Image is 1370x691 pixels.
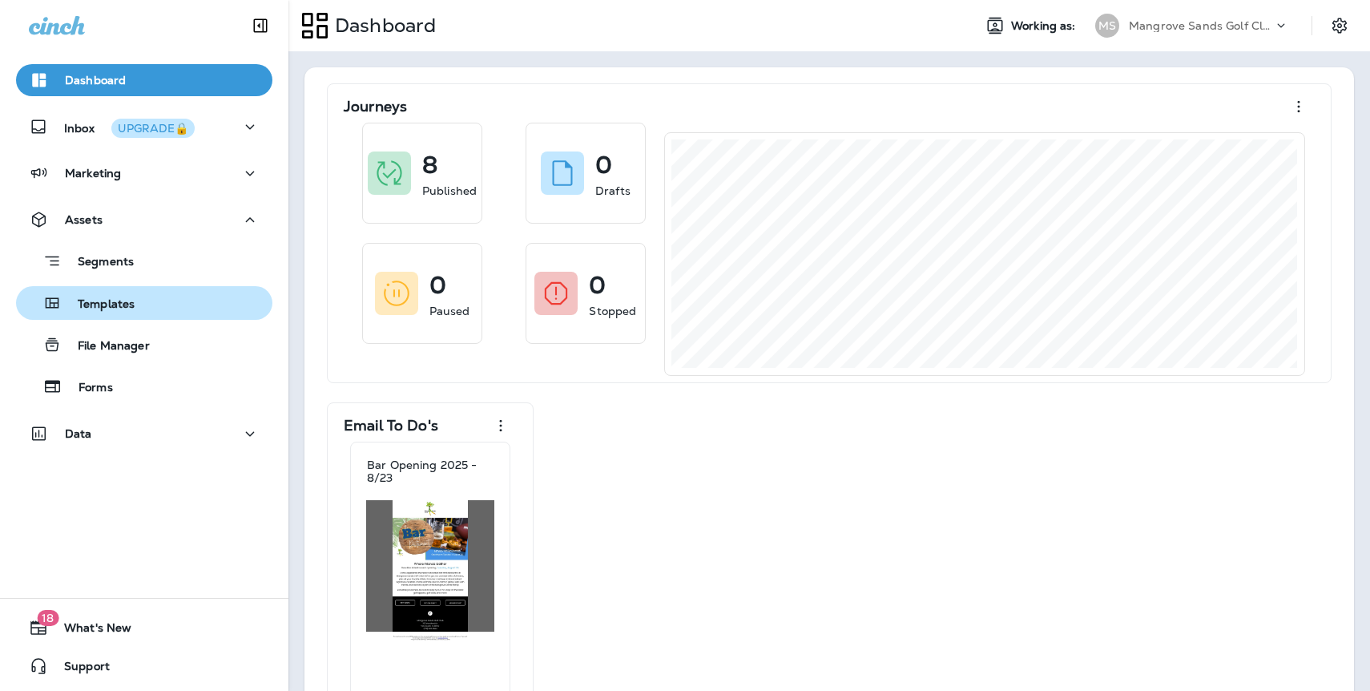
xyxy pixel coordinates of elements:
[118,123,188,134] div: UPGRADE🔒
[1011,19,1079,33] span: Working as:
[48,660,110,679] span: Support
[65,167,121,180] p: Marketing
[1325,11,1354,40] button: Settings
[422,183,477,199] p: Published
[16,612,272,644] button: 18What's New
[429,277,446,293] p: 0
[429,303,470,319] p: Paused
[16,286,272,320] button: Templates
[1095,14,1119,38] div: MS
[65,74,126,87] p: Dashboard
[65,213,103,226] p: Assets
[589,303,636,319] p: Stopped
[595,183,631,199] p: Drafts
[111,119,195,138] button: UPGRADE🔒
[595,157,612,173] p: 0
[48,621,131,640] span: What's New
[62,339,150,354] p: File Manager
[16,244,272,278] button: Segments
[344,418,438,434] p: Email To Do's
[62,381,113,396] p: Forms
[589,277,606,293] p: 0
[344,99,407,115] p: Journeys
[16,328,272,362] button: File Manager
[238,10,283,42] button: Collapse Sidebar
[328,14,436,38] p: Dashboard
[16,370,272,403] button: Forms
[16,64,272,96] button: Dashboard
[65,427,92,440] p: Data
[422,157,437,173] p: 8
[366,500,494,642] img: 6a25b51d-7c07-407e-b476-389acbf4e745.jpg
[64,119,195,135] p: Inbox
[16,157,272,189] button: Marketing
[62,255,134,271] p: Segments
[62,297,135,313] p: Templates
[16,111,272,143] button: InboxUPGRADE🔒
[367,459,494,484] p: Bar Opening 2025 - 8/23
[16,418,272,450] button: Data
[1129,19,1273,32] p: Mangrove Sands Golf Club
[16,204,272,236] button: Assets
[37,610,58,626] span: 18
[16,650,272,682] button: Support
